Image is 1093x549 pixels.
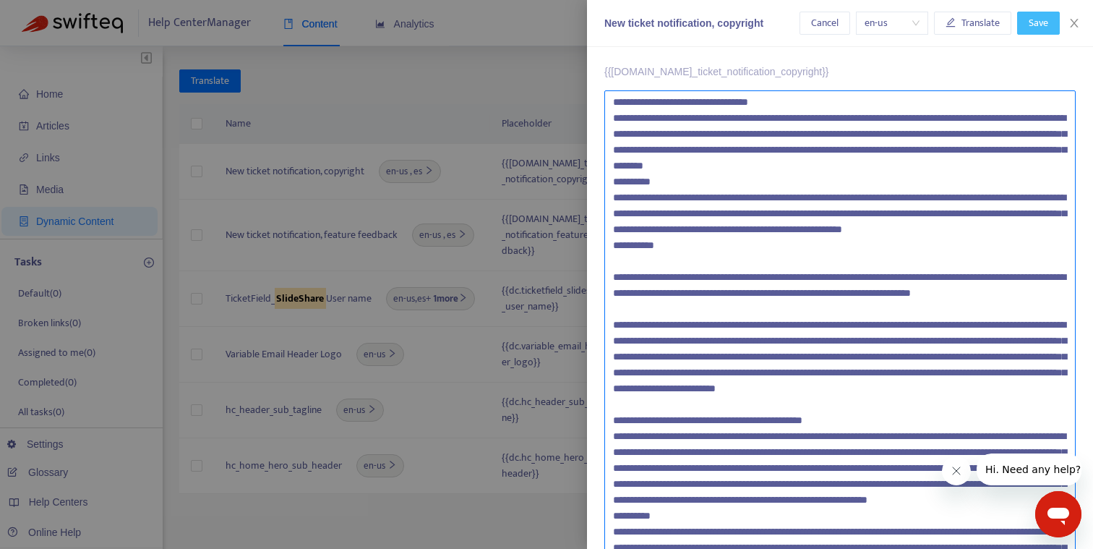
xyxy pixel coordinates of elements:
p: {{[DOMAIN_NAME]_ticket_notification_copyright}} [604,64,1076,80]
iframe: Close message [942,456,971,485]
span: Translate [961,15,1000,31]
span: en-us [865,12,920,34]
button: Save [1017,12,1060,35]
button: Translate [934,12,1011,35]
iframe: Message from company [977,454,1081,485]
span: edit [946,17,956,27]
span: Cancel [811,15,839,31]
span: close [1068,17,1080,29]
div: New ticket notification, copyright [604,16,800,31]
span: Save [1029,15,1048,31]
button: Close [1064,17,1084,30]
iframe: Button to launch messaging window [1035,491,1081,537]
button: Cancel [800,12,850,35]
